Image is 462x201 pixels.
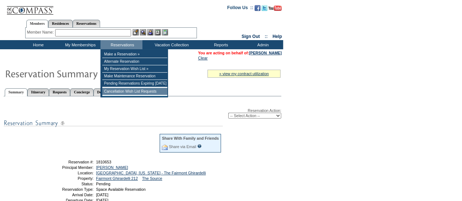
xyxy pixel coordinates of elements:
a: Residences [48,20,73,27]
a: Requests [49,88,70,96]
td: Alternate Reservation [102,58,167,65]
td: Property: [41,176,93,181]
a: Become our fan on Facebook [255,7,260,12]
td: Make Maintenance Reservation [102,73,167,80]
a: [PERSON_NAME] [96,165,128,170]
input: What is this? [197,144,202,148]
td: Pending Reservations Expiring [DATE] [102,80,167,87]
td: Reservation Type: [41,187,93,192]
td: Vacation Collection [142,40,199,49]
a: Help [272,34,282,39]
a: Fairmont Ghirardelli 212 [96,176,138,181]
a: Members [26,20,49,28]
td: Status: [41,182,93,186]
td: Reports [199,40,241,49]
td: Principal Member: [41,165,93,170]
div: Reservation Action: [4,108,281,119]
span: Pending [96,182,110,186]
span: 1810653 [96,160,111,164]
img: Follow us on Twitter [261,5,267,11]
td: Home [16,40,58,49]
td: Admin [241,40,283,49]
img: Reservaton Summary [5,66,151,81]
td: Cancellation Wish List Requests [102,88,167,95]
span: Space Available Reservation [96,187,145,192]
a: Clear [198,56,207,60]
img: Subscribe to our YouTube Channel [268,5,282,11]
a: [PERSON_NAME] [249,51,282,55]
img: Reservations [154,29,161,35]
a: » view my contract utilization [219,71,269,76]
img: subTtlResSummary.gif [4,119,223,128]
td: Location: [41,171,93,175]
div: Member Name: [27,29,55,35]
a: [GEOGRAPHIC_DATA], [US_STATE] - The Fairmont Ghirardelli [96,171,206,175]
td: Follow Us :: [227,4,253,13]
a: Reservations [73,20,100,27]
img: Become our fan on Facebook [255,5,260,11]
span: [DATE] [96,193,108,197]
div: Share With Family and Friends [162,136,219,140]
a: Concierge [70,88,93,96]
a: Share via Email [169,144,196,149]
a: Sign Out [241,34,260,39]
td: My Reservation Wish List » [102,65,167,73]
td: Make a Reservation » [102,51,167,58]
a: Itinerary [27,88,49,96]
span: :: [265,34,268,39]
td: Arrival Date: [41,193,93,197]
a: Follow us on Twitter [261,7,267,12]
a: The Source [142,176,162,181]
img: Impersonate [147,29,153,35]
td: My Memberships [58,40,100,49]
td: Reservations [100,40,142,49]
a: Subscribe to our YouTube Channel [268,7,282,12]
img: b_edit.gif [133,29,139,35]
img: View [140,29,146,35]
a: Summary [5,88,27,96]
img: b_calculator.gif [162,29,168,35]
td: Reservation #: [41,160,93,164]
span: You are acting on behalf of: [198,51,282,55]
a: Detail [93,88,110,96]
